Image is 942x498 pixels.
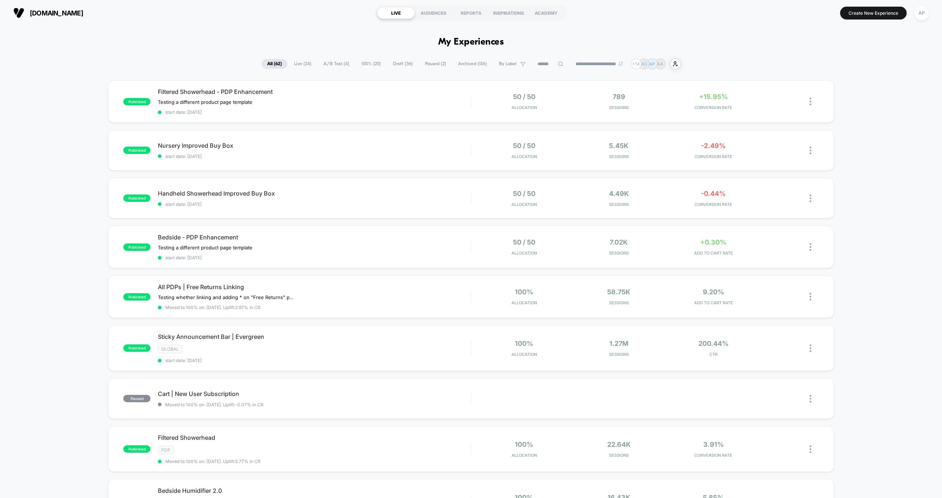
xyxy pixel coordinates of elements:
[158,487,471,494] span: Bedside Humidifier 2.0
[165,305,261,310] span: Moved to 100% on: [DATE] . Uplift: 2.97% in CR
[703,441,724,448] span: 3.91%
[511,300,537,305] span: Allocation
[573,202,664,207] span: Sessions
[810,194,811,202] img: close
[11,7,85,19] button: [DOMAIN_NAME]
[668,250,759,256] span: ADD TO CART RATE
[668,202,759,207] span: CONVERSION RATE
[453,59,492,69] span: Archived ( 136 )
[573,352,664,357] span: Sessions
[527,7,565,19] div: ACADEMY
[158,294,294,300] span: Testing whether linking and adding * on "Free Returns" plays a role in ATC Rate & CVR
[701,142,726,150] span: -2.49%
[609,142,628,150] span: 5.45k
[701,190,726,197] span: -0.44%
[123,147,150,154] span: published
[158,88,471,95] span: Filtered Showerhead - PDP Enhancement
[513,190,535,197] span: 50 / 50
[668,154,759,159] span: CONVERSION RATE
[573,453,664,458] span: Sessions
[158,390,471,397] span: Cart | New User Subscription
[123,243,150,251] span: published
[158,446,174,454] span: PDP
[123,395,150,402] span: paused
[810,243,811,251] img: close
[123,293,150,301] span: published
[30,9,83,17] span: [DOMAIN_NAME]
[610,238,628,246] span: 7.02k
[158,190,471,197] span: Handheld Showerhead Improved Buy Box
[515,441,533,448] span: 100%
[415,7,452,19] div: AUDIENCES
[649,61,655,67] p: AP
[573,105,664,110] span: Sessions
[573,250,664,256] span: Sessions
[511,250,537,256] span: Allocation
[573,300,664,305] span: Sessions
[810,445,811,453] img: close
[158,333,471,340] span: Sticky Announcement Bar | Evergreen
[573,154,664,159] span: Sessions
[158,142,471,149] span: Nursery Improved Buy Box
[356,59,386,69] span: 100% ( 20 )
[641,61,647,67] p: AG
[613,93,625,101] span: 789
[158,201,471,207] span: start date: [DATE]
[668,105,759,110] span: CONVERSION RATE
[123,194,150,202] span: published
[810,395,811,403] img: close
[609,340,628,347] span: 1.27M
[607,441,631,448] span: 22.64k
[810,98,811,105] img: close
[515,288,533,296] span: 100%
[700,238,726,246] span: +0.30%
[318,59,355,69] span: A/B Test ( 4 )
[840,7,907,20] button: Create New Experience
[490,7,527,19] div: INSPIRATIONS
[914,6,929,20] div: AP
[387,59,418,69] span: Draft ( 36 )
[912,6,931,21] button: AP
[158,245,252,250] span: Testing a different product page template
[158,109,471,115] span: start date: [DATE]
[668,453,759,458] span: CONVERSION RATE
[123,98,150,105] span: published
[619,62,623,66] img: end
[657,61,663,67] p: AA
[703,288,724,296] span: 9.20%
[158,434,471,441] span: Filtered Showerhead
[810,147,811,154] img: close
[123,445,150,453] span: published
[123,344,150,352] span: published
[810,344,811,352] img: close
[419,59,451,69] span: Paused ( 2 )
[438,37,504,48] h1: My Experiences
[511,453,537,458] span: Allocation
[288,59,317,69] span: Live ( 24 )
[513,93,535,101] span: 50 / 50
[165,459,261,464] span: Moved to 100% on: [DATE] . Uplift: 5.77% in CR
[607,288,630,296] span: 58.75k
[631,59,641,69] div: + 14
[513,238,535,246] span: 50 / 50
[158,358,471,363] span: start date: [DATE]
[511,202,537,207] span: Allocation
[262,59,287,69] span: All ( 62 )
[668,300,759,305] span: ADD TO CART RATE
[511,105,537,110] span: Allocation
[699,93,728,101] span: +15.95%
[165,402,263,407] span: Moved to 100% on: [DATE] . Uplift: -0.07% in CR
[609,190,629,197] span: 4.49k
[158,99,252,105] span: Testing a different product page template
[13,7,24,18] img: Visually logo
[511,352,537,357] span: Allocation
[158,234,471,241] span: Bedside - PDP Enhancement
[515,340,533,347] span: 100%
[668,352,759,357] span: CTR
[513,142,535,150] span: 50 / 50
[511,154,537,159] span: Allocation
[158,154,471,159] span: start date: [DATE]
[377,7,415,19] div: LIVE
[499,61,517,67] span: By Label
[158,255,471,260] span: start date: [DATE]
